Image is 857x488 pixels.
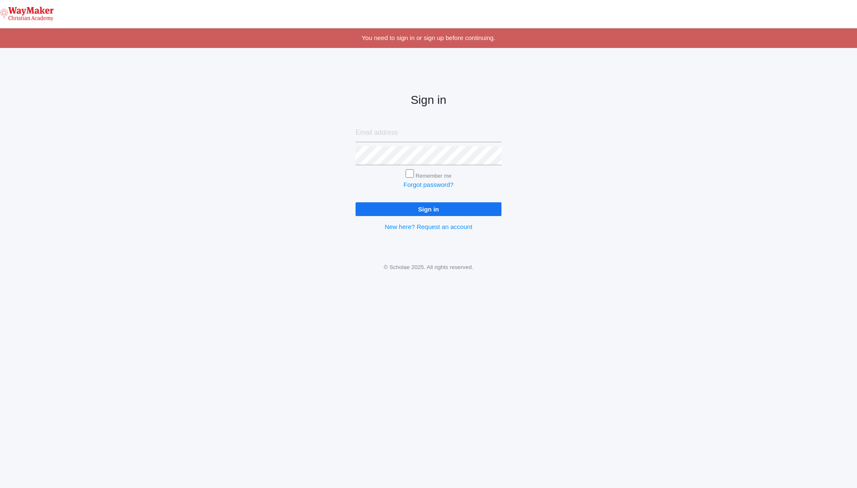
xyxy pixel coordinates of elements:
a: New here? Request an account [385,223,472,230]
label: Remember me [416,173,451,179]
input: Sign in [356,202,501,216]
h2: Sign in [356,94,501,107]
a: Forgot password? [403,181,454,188]
input: Email address [356,123,501,142]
